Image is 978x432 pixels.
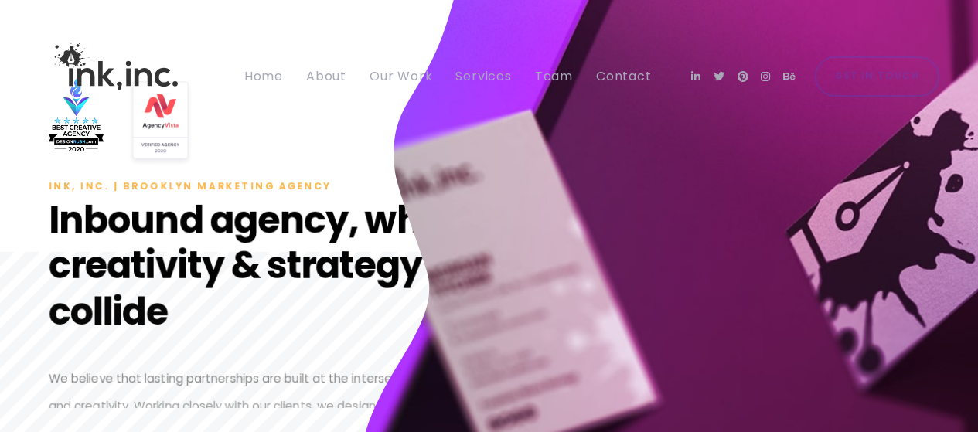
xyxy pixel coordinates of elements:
span: We believe that lasting partnerships are built at the intersection of strategy [49,369,490,386]
span: About [306,67,346,85]
a: Get in Touch [815,56,939,97]
span: and creativity. Working closely with our clients, we design marketing [49,398,438,414]
span: Team [535,67,573,85]
span: Home [244,67,283,85]
span: creativity & strategy [49,240,422,291]
span: Contact [596,67,652,85]
span: Get in Touch [835,67,918,85]
img: Ink, Inc. | Marketing Agency [39,14,193,118]
span: Services [455,67,511,85]
span: Inbound agency, where [49,194,480,246]
span: Ink, Inc. | Brooklyn Marketing Agency [49,179,332,193]
span: Our Work [370,67,432,85]
span: collide [49,286,169,338]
